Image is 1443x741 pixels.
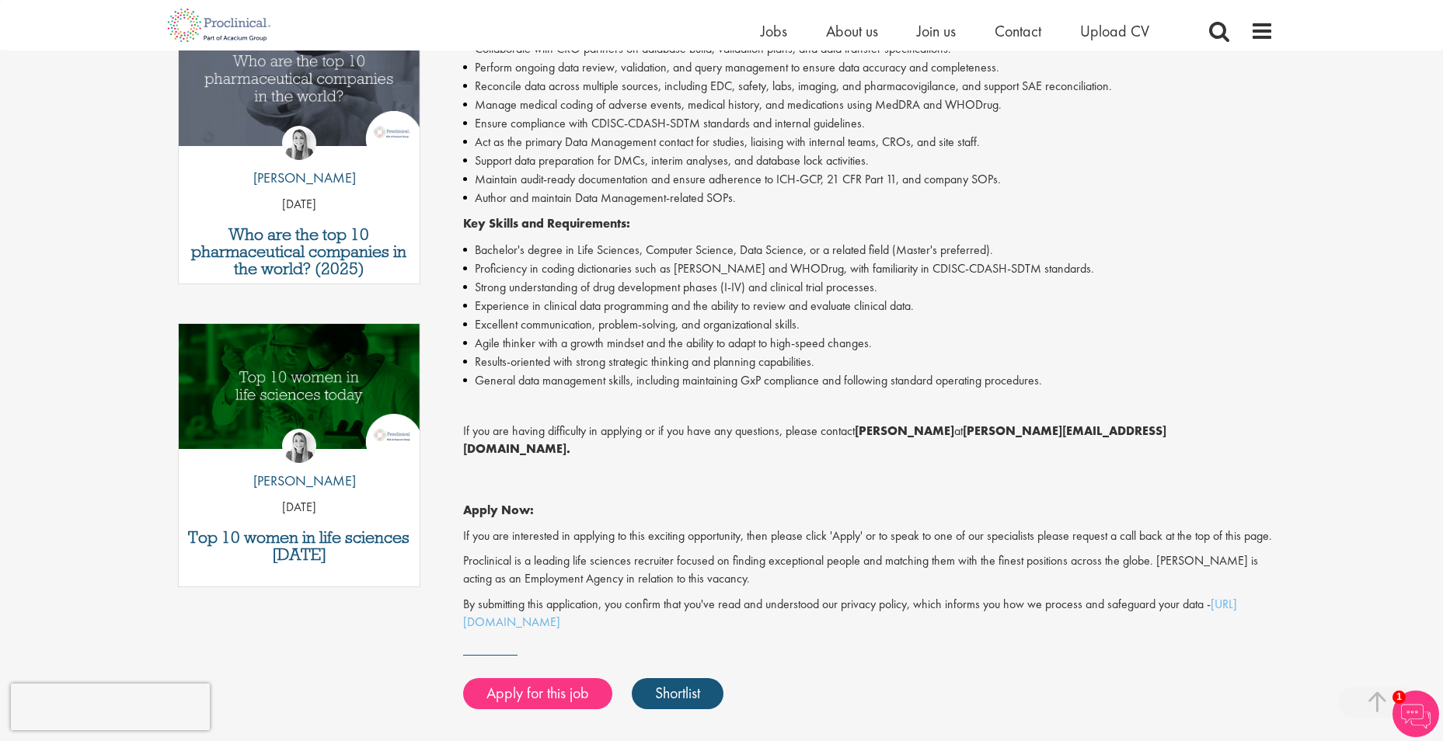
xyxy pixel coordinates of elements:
[463,334,1274,353] li: Agile thinker with a growth mindset and the ability to adapt to high-speed changes.
[463,170,1274,189] li: Maintain audit-ready documentation and ensure adherence to ICH-GCP, 21 CFR Part 11, and company S...
[1392,691,1439,737] img: Chatbot
[282,429,316,463] img: Hannah Burke
[463,151,1274,170] li: Support data preparation for DMCs, interim analyses, and database lock activities.
[463,114,1274,133] li: Ensure compliance with CDISC-CDASH-SDTM standards and internal guidelines.
[463,552,1274,588] p: Proclinical is a leading life sciences recruiter focused on finding exceptional people and matchi...
[632,678,723,709] a: Shortlist
[463,596,1237,630] a: [URL][DOMAIN_NAME]
[463,96,1274,114] li: Manage medical coding of adverse events, medical history, and medications using MedDRA and WHODrug.
[463,423,1274,458] p: If you are having difficulty in applying or if you have any questions, please contact at
[242,429,356,499] a: Hannah Burke [PERSON_NAME]
[761,21,787,41] a: Jobs
[179,324,420,449] img: Top 10 women in life sciences today
[995,21,1041,41] a: Contact
[1392,691,1406,704] span: 1
[463,502,534,518] strong: Apply Now:
[463,77,1274,96] li: Reconcile data across multiple sources, including EDC, safety, labs, imaging, and pharmacovigilan...
[242,126,356,196] a: Hannah Burke [PERSON_NAME]
[463,596,1274,631] p: By submitting this application, you confirm that you've read and understood our privacy policy, w...
[463,215,630,231] strong: Key Skills and Requirements:
[855,423,954,439] strong: [PERSON_NAME]
[242,168,356,188] p: [PERSON_NAME]
[463,315,1274,334] li: Excellent communication, problem-solving, and organizational skills.
[463,527,1274,545] p: If you are interested in applying to this exciting opportunity, then please click 'Apply' or to s...
[282,126,316,160] img: Hannah Burke
[463,189,1274,207] li: Author and maintain Data Management-related SOPs.
[463,297,1274,315] li: Experience in clinical data programming and the ability to review and evaluate clinical data.
[186,529,413,563] a: Top 10 women in life sciences [DATE]
[463,353,1274,371] li: Results-oriented with strong strategic thinking and planning capabilities.
[186,226,413,277] a: Who are the top 10 pharmaceutical companies in the world? (2025)
[463,58,1274,77] li: Perform ongoing data review, validation, and query management to ensure data accuracy and complet...
[463,423,1166,457] strong: [PERSON_NAME][EMAIL_ADDRESS][DOMAIN_NAME].
[179,324,420,461] a: Link to a post
[463,371,1274,390] li: General data management skills, including maintaining GxP compliance and following standard opera...
[1080,21,1149,41] a: Upload CV
[242,471,356,491] p: [PERSON_NAME]
[463,259,1274,278] li: Proficiency in coding dictionaries such as [PERSON_NAME] and WHODrug, with familiarity in CDISC-C...
[917,21,956,41] a: Join us
[179,21,420,146] img: Top 10 pharmaceutical companies in the world 2025
[179,21,420,158] a: Link to a post
[11,684,210,730] iframe: reCAPTCHA
[463,241,1274,259] li: Bachelor's degree in Life Sciences, Computer Science, Data Science, or a related field (Master's ...
[179,196,420,214] p: [DATE]
[179,499,420,517] p: [DATE]
[826,21,878,41] a: About us
[463,678,612,709] a: Apply for this job
[463,133,1274,151] li: Act as the primary Data Management contact for studies, liaising with internal teams, CROs, and s...
[463,278,1274,297] li: Strong understanding of drug development phases (I-IV) and clinical trial processes.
